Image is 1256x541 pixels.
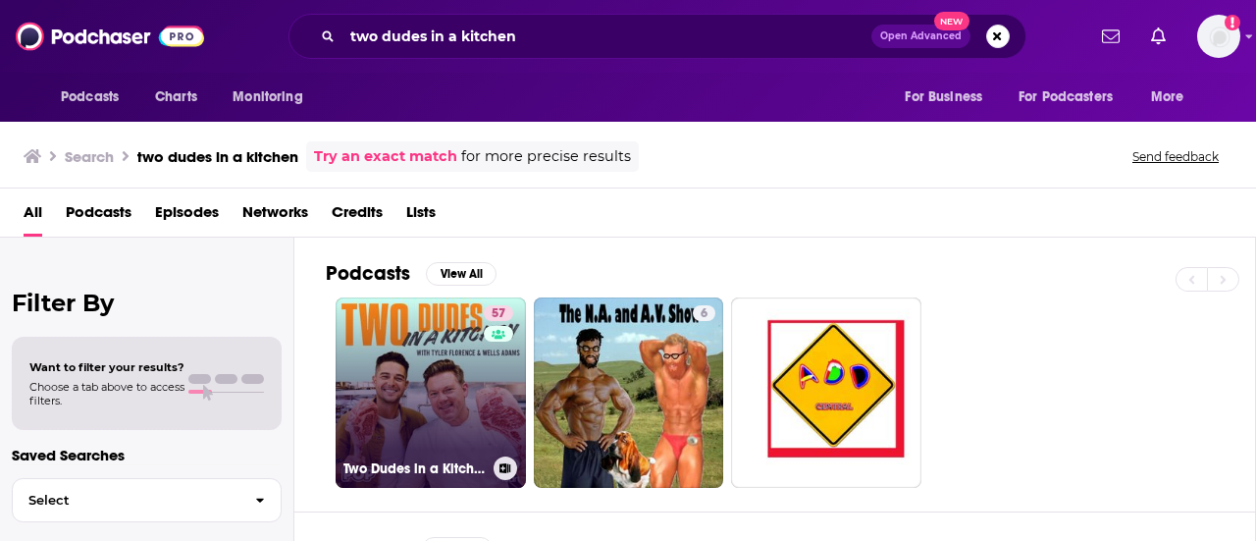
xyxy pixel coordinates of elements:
[1143,20,1174,53] a: Show notifications dropdown
[16,18,204,55] img: Podchaser - Follow, Share and Rate Podcasts
[1137,79,1209,116] button: open menu
[12,289,282,317] h2: Filter By
[343,460,486,477] h3: Two Dudes in a Kitchen
[484,305,513,321] a: 57
[233,83,302,111] span: Monitoring
[880,31,962,41] span: Open Advanced
[29,360,184,374] span: Want to filter your results?
[29,380,184,407] span: Choose a tab above to access filters.
[142,79,209,116] a: Charts
[693,305,715,321] a: 6
[13,494,239,507] span: Select
[871,25,970,48] button: Open AdvancedNew
[905,83,982,111] span: For Business
[242,196,308,237] a: Networks
[314,145,457,168] a: Try an exact match
[326,261,497,286] a: PodcastsView All
[1094,20,1127,53] a: Show notifications dropdown
[461,145,631,168] span: for more precise results
[1019,83,1113,111] span: For Podcasters
[332,196,383,237] a: Credits
[12,478,282,522] button: Select
[492,304,505,324] span: 57
[66,196,131,237] a: Podcasts
[155,83,197,111] span: Charts
[326,261,410,286] h2: Podcasts
[1197,15,1240,58] button: Show profile menu
[1151,83,1184,111] span: More
[24,196,42,237] a: All
[336,298,526,488] a: 57Two Dudes in a Kitchen
[65,147,114,166] h3: Search
[137,147,298,166] h3: two dudes in a kitchen
[1006,79,1141,116] button: open menu
[891,79,1007,116] button: open menu
[61,83,119,111] span: Podcasts
[1197,15,1240,58] span: Logged in as mdekoning
[47,79,144,116] button: open menu
[934,12,969,30] span: New
[426,262,497,286] button: View All
[534,298,724,488] a: 6
[1126,148,1225,165] button: Send feedback
[701,304,707,324] span: 6
[155,196,219,237] a: Episodes
[342,21,871,52] input: Search podcasts, credits, & more...
[12,446,282,464] p: Saved Searches
[406,196,436,237] a: Lists
[288,14,1026,59] div: Search podcasts, credits, & more...
[219,79,328,116] button: open menu
[1197,15,1240,58] img: User Profile
[1225,15,1240,30] svg: Add a profile image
